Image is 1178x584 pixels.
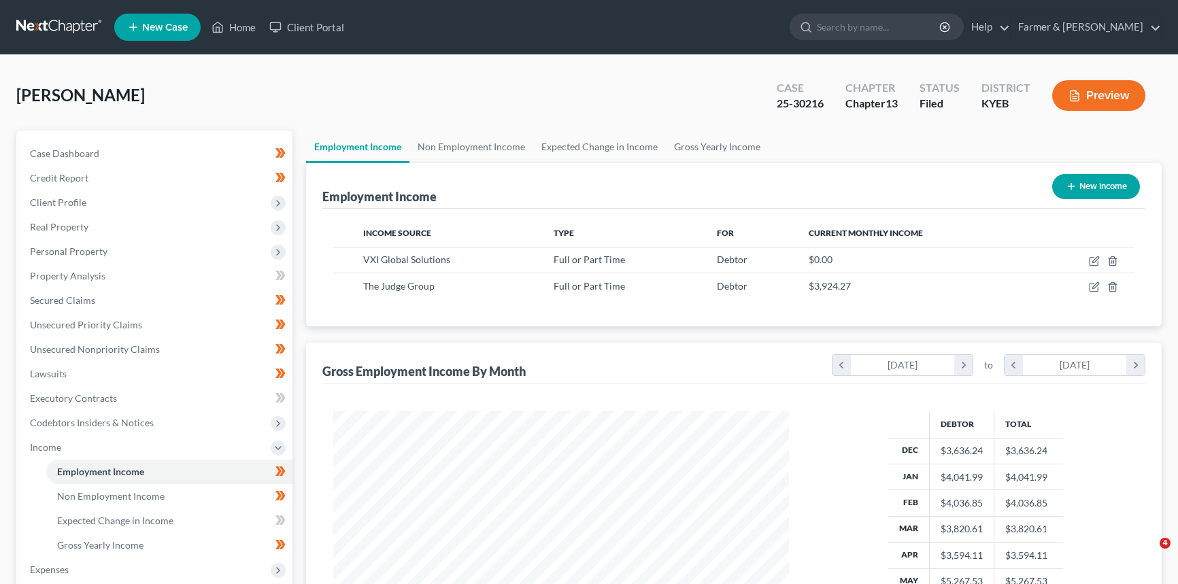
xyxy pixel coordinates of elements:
[30,172,88,184] span: Credit Report
[920,96,960,111] div: Filed
[832,355,851,375] i: chevron_left
[19,337,292,362] a: Unsecured Nonpriority Claims
[1052,80,1145,111] button: Preview
[57,490,165,502] span: Non Employment Income
[809,254,832,265] span: $0.00
[954,355,973,375] i: chevron_right
[19,386,292,411] a: Executory Contracts
[1126,355,1145,375] i: chevron_right
[30,270,105,281] span: Property Analysis
[666,131,769,163] a: Gross Yearly Income
[19,264,292,288] a: Property Analysis
[30,319,142,330] span: Unsecured Priority Claims
[142,22,188,33] span: New Case
[19,288,292,313] a: Secured Claims
[888,516,930,542] th: Mar
[717,228,734,238] span: For
[888,490,930,516] th: Feb
[19,313,292,337] a: Unsecured Priority Claims
[964,15,1010,39] a: Help
[888,438,930,464] th: Dec
[363,254,450,265] span: VXI Global Solutions
[57,466,144,477] span: Employment Income
[929,411,994,438] th: Debtor
[46,509,292,533] a: Expected Change in Income
[30,196,86,208] span: Client Profile
[554,228,574,238] span: Type
[30,221,88,233] span: Real Property
[46,460,292,484] a: Employment Income
[809,280,851,292] span: $3,924.27
[16,85,145,105] span: [PERSON_NAME]
[817,14,941,39] input: Search by name...
[1011,15,1161,39] a: Farmer & [PERSON_NAME]
[1005,355,1023,375] i: chevron_left
[941,444,983,458] div: $3,636.24
[920,80,960,96] div: Status
[46,533,292,557] a: Gross Yearly Income
[30,148,99,159] span: Case Dashboard
[19,166,292,190] a: Credit Report
[717,280,747,292] span: Debtor
[263,15,351,39] a: Client Portal
[717,254,747,265] span: Debtor
[30,245,107,257] span: Personal Property
[19,141,292,166] a: Case Dashboard
[409,131,533,163] a: Non Employment Income
[994,411,1063,438] th: Total
[30,564,69,575] span: Expenses
[994,490,1063,516] td: $4,036.85
[1132,538,1164,570] iframe: Intercom live chat
[1023,355,1127,375] div: [DATE]
[851,355,955,375] div: [DATE]
[809,228,923,238] span: Current Monthly Income
[888,464,930,489] th: Jan
[205,15,263,39] a: Home
[306,131,409,163] a: Employment Income
[57,515,173,526] span: Expected Change in Income
[994,543,1063,568] td: $3,594.11
[777,96,824,111] div: 25-30216
[994,438,1063,464] td: $3,636.24
[30,368,67,379] span: Lawsuits
[363,228,431,238] span: Income Source
[322,363,526,379] div: Gross Employment Income By Month
[888,543,930,568] th: Apr
[777,80,824,96] div: Case
[994,516,1063,542] td: $3,820.61
[363,280,435,292] span: The Judge Group
[30,417,154,428] span: Codebtors Insiders & Notices
[981,80,1030,96] div: District
[554,254,625,265] span: Full or Part Time
[57,539,144,551] span: Gross Yearly Income
[886,97,898,109] span: 13
[1160,538,1171,549] span: 4
[984,358,993,372] span: to
[322,188,437,205] div: Employment Income
[1052,174,1140,199] button: New Income
[845,80,898,96] div: Chapter
[30,392,117,404] span: Executory Contracts
[981,96,1030,111] div: KYEB
[19,362,292,386] a: Lawsuits
[941,496,983,510] div: $4,036.85
[30,441,61,453] span: Income
[941,549,983,562] div: $3,594.11
[554,280,625,292] span: Full or Part Time
[533,131,666,163] a: Expected Change in Income
[941,470,983,484] div: $4,041.99
[994,464,1063,489] td: $4,041.99
[30,343,160,355] span: Unsecured Nonpriority Claims
[845,96,898,111] div: Chapter
[46,484,292,509] a: Non Employment Income
[941,522,983,536] div: $3,820.61
[30,294,95,306] span: Secured Claims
